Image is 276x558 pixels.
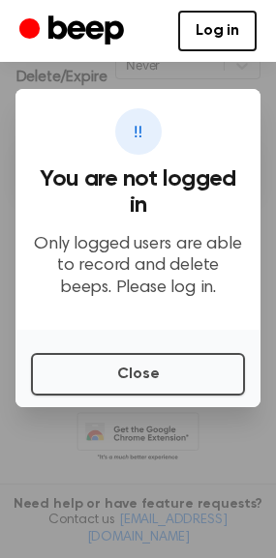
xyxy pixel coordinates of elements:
a: Log in [178,11,257,51]
p: Only logged users are able to record and delete beeps. Please log in. [31,234,245,300]
button: Close [31,353,245,396]
a: Beep [19,13,129,50]
h3: You are not logged in [31,166,245,219]
div: ‼ [115,108,162,155]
